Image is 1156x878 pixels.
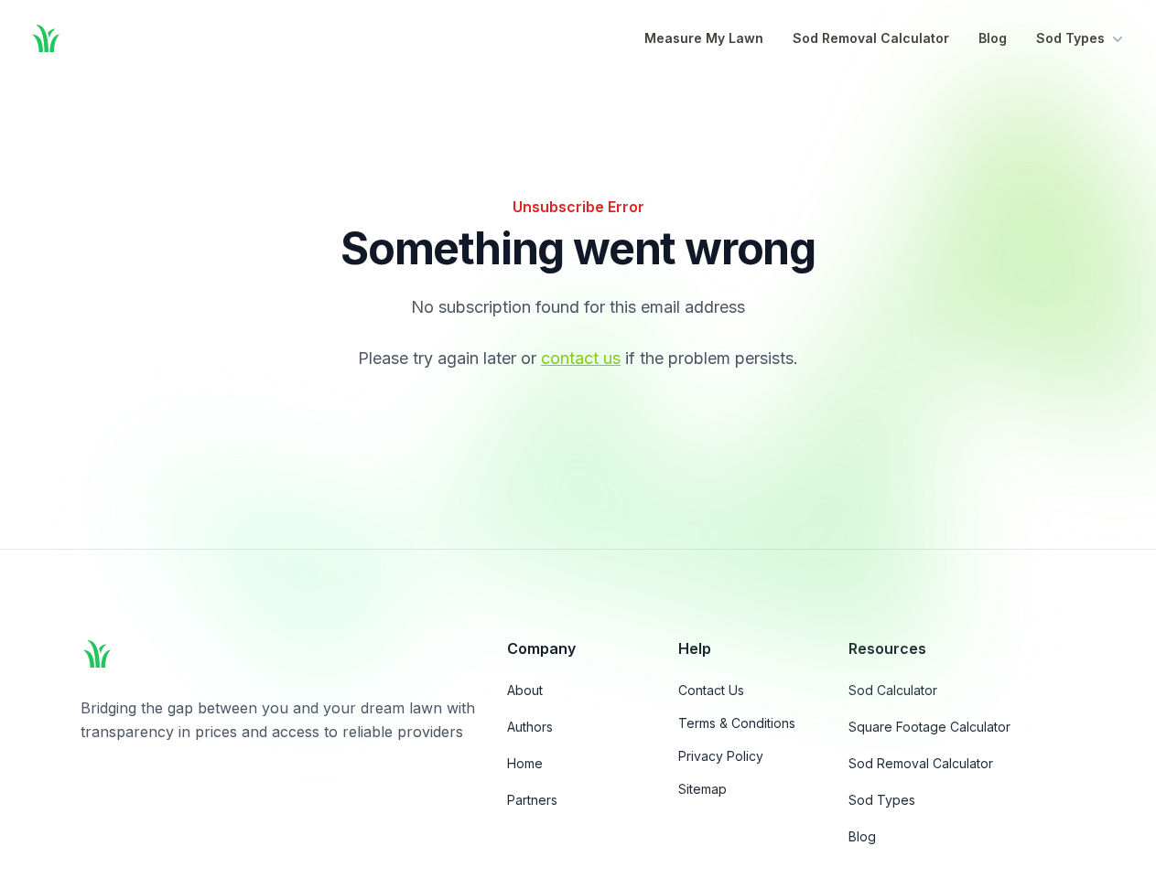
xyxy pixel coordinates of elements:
[541,348,621,368] a: contact us
[271,344,886,373] p: Please try again later or if the problem persists.
[978,27,1007,49] a: Blog
[168,194,989,219] h2: Unsubscribe Error
[271,293,886,322] p: No subscription found for this email address
[1036,27,1127,49] button: Sod Types
[678,714,820,733] a: Terms & Conditions
[168,227,989,271] p: Something went wrong
[848,828,1075,846] a: Blog
[678,681,820,700] a: Contact Us
[81,696,479,744] p: Bridging the gap between you and your dream lawn with transparency in prices and access to reliab...
[507,718,649,736] a: Authors
[507,755,649,773] a: Home
[678,747,820,766] a: Privacy Policy
[678,780,820,798] a: Sitemap
[848,755,1075,773] a: Sod Removal Calculator
[848,681,1075,700] a: Sod Calculator
[644,27,763,49] a: Measure My Lawn
[507,791,649,809] a: Partners
[848,791,1075,809] a: Sod Types
[848,718,1075,736] a: Square Footage Calculator
[793,27,949,49] a: Sod Removal Calculator
[507,681,649,700] a: About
